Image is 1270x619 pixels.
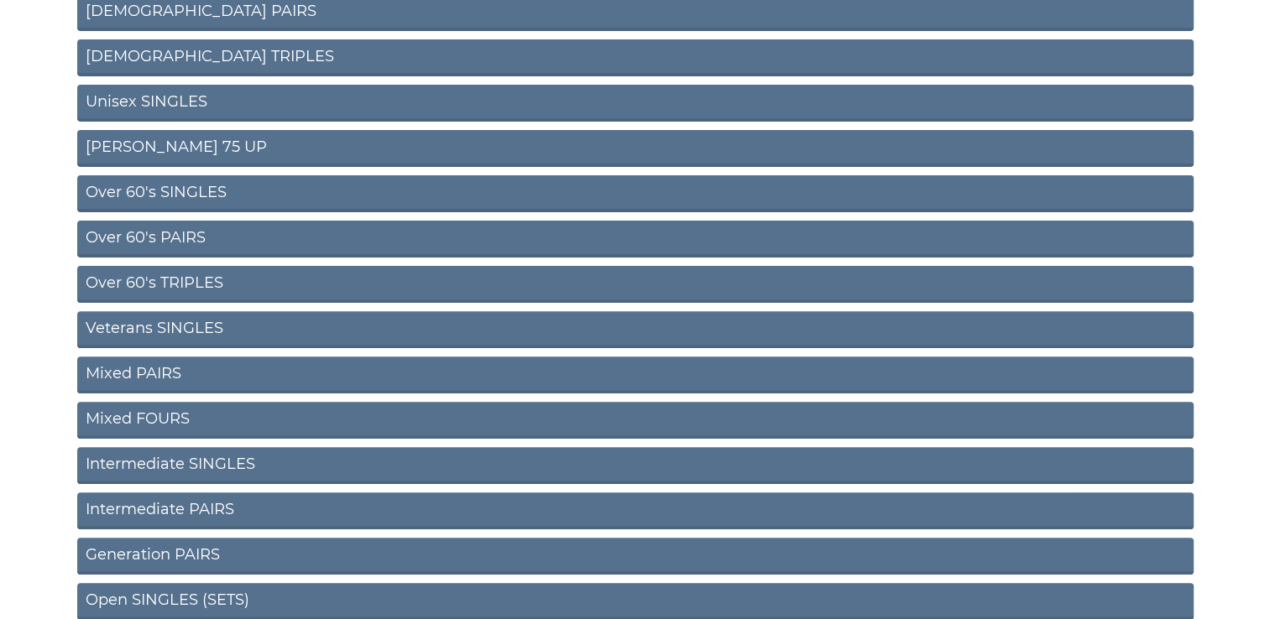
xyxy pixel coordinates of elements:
a: Intermediate SINGLES [77,447,1194,484]
a: Over 60's PAIRS [77,221,1194,257]
a: Unisex SINGLES [77,85,1194,122]
a: Generation PAIRS [77,538,1194,575]
a: Mixed PAIRS [77,356,1194,393]
a: Over 60's SINGLES [77,175,1194,212]
a: Intermediate PAIRS [77,492,1194,529]
a: Mixed FOURS [77,402,1194,439]
a: Veterans SINGLES [77,311,1194,348]
a: [PERSON_NAME] 75 UP [77,130,1194,167]
a: Over 60's TRIPLES [77,266,1194,303]
a: [DEMOGRAPHIC_DATA] TRIPLES [77,39,1194,76]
